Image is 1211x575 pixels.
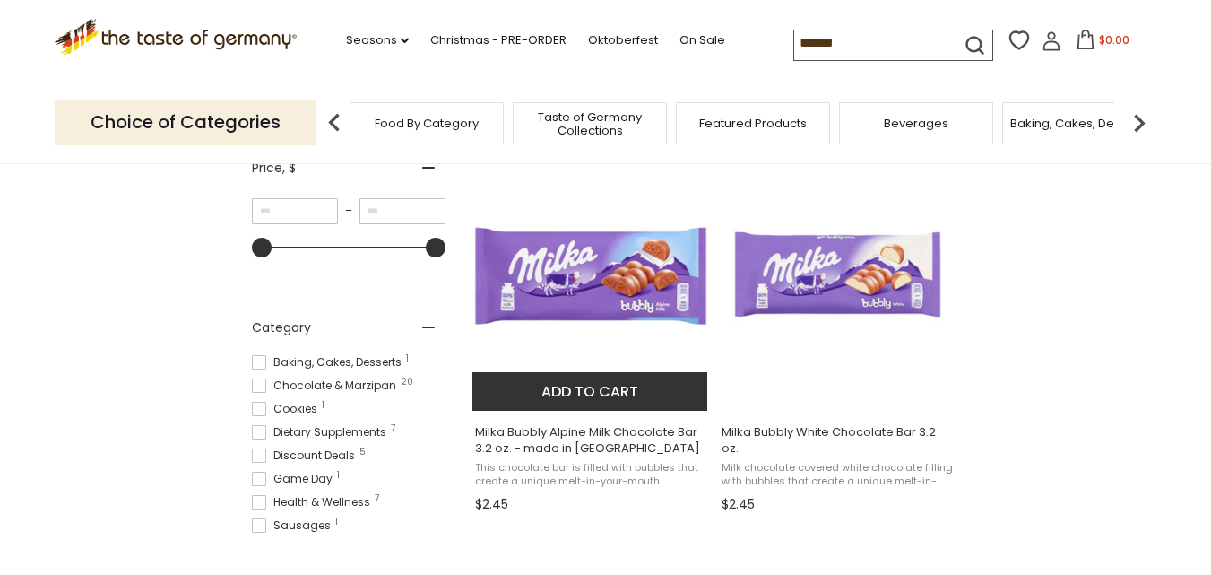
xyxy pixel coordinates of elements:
[472,372,708,411] button: Add to cart
[252,494,376,510] span: Health & Wellness
[1010,117,1149,130] a: Baking, Cakes, Desserts
[346,30,409,50] a: Seasons
[322,401,324,410] span: 1
[406,354,409,363] span: 1
[588,30,658,50] a: Oktoberfest
[337,471,340,480] span: 1
[430,30,567,50] a: Christmas - PRE-ORDER
[338,203,359,219] span: –
[252,424,392,440] span: Dietary Supplements
[1065,30,1141,57] button: $0.00
[884,117,948,130] a: Beverages
[335,518,338,527] span: 1
[679,30,725,50] a: On Sale
[252,518,336,534] span: Sausages
[252,159,296,178] span: Price
[401,378,413,387] span: 20
[722,495,755,514] span: $2.45
[252,448,360,464] span: Discount Deals
[55,100,316,144] p: Choice of Categories
[1099,32,1129,48] span: $0.00
[252,354,407,370] span: Baking, Cakes, Desserts
[699,117,807,130] a: Featured Products
[252,318,311,337] span: Category
[252,471,338,487] span: Game Day
[375,494,379,503] span: 7
[1121,105,1157,141] img: next arrow
[518,110,662,137] a: Taste of Germany Collections
[252,401,323,417] span: Cookies
[316,105,352,141] img: previous arrow
[472,158,710,396] img: Milka Bubbly Alpine Milk Chocolate Bar 3.2 oz. - made in Germany
[722,461,954,489] span: Milk chocolate covered white chocolate filling with bubbles that create a unique melt-in-your-mou...
[722,424,954,457] span: Milka Bubbly White Chocolate Bar 3.2 oz.
[475,424,707,457] span: Milka Bubbly Alpine Milk Chocolate Bar 3.2 oz. - made in [GEOGRAPHIC_DATA]
[475,495,508,514] span: $2.45
[252,378,402,394] span: Chocolate & Marzipan
[359,448,366,457] span: 5
[472,142,710,518] a: Milka Bubbly Alpine Milk Chocolate Bar 3.2 oz. - made in Germany
[282,159,296,177] span: , $
[391,424,395,433] span: 7
[719,142,956,518] a: Milka Bubbly White Chocolate Bar 3.2 oz.
[719,158,956,396] img: Milka Bubbly White
[375,117,479,130] a: Food By Category
[475,461,707,489] span: This chocolate bar is filled with bubbles that create a unique melt-in-your-mouth experience. Mad...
